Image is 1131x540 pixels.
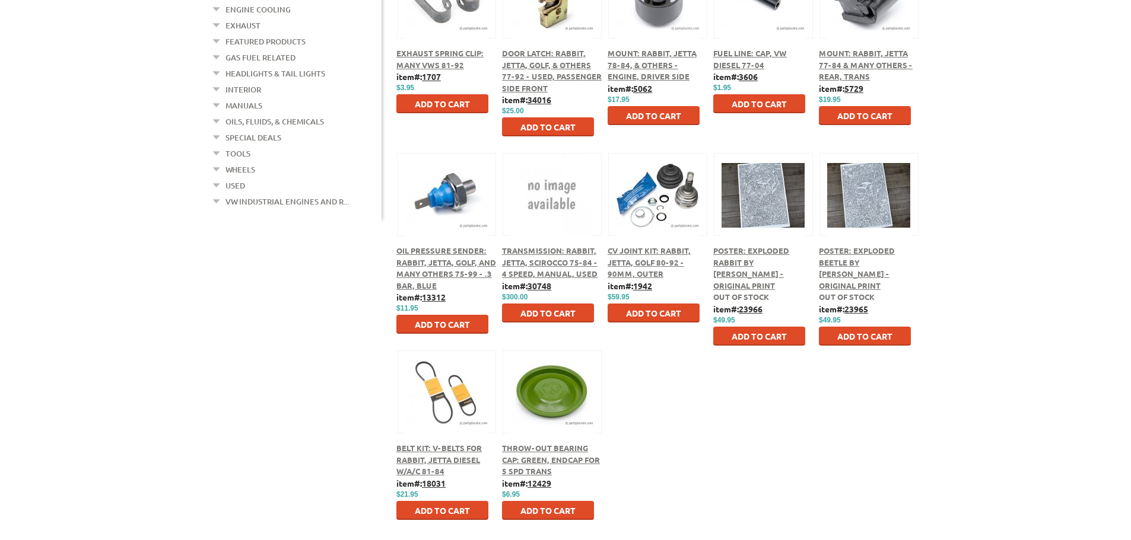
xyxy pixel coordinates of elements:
[225,18,260,33] a: Exhaust
[396,48,484,70] a: Exhaust Spring Clip: Many VWs 81-92
[713,84,731,92] span: $1.95
[225,130,281,145] a: Special Deals
[713,316,735,324] span: $49.95
[713,71,758,82] b: item#:
[626,308,681,318] span: Add to Cart
[502,293,528,301] span: $300.00
[502,117,594,136] button: Add to Cart
[608,280,652,291] b: item#:
[502,501,594,520] button: Add to Cart
[713,48,787,70] a: Fuel Line: Cap, VW Diesel 77-04
[608,48,697,81] a: Mount: Rabbit, Jetta 78-84, & Others - Engine, Driver Side
[633,280,652,291] u: 1942
[225,178,245,193] a: Used
[396,245,496,290] a: Oil Pressure Sender: Rabbit, Jetta, Golf, and Many Others 75-99 - .3 Bar, Blue
[225,114,324,129] a: Oils, Fluids, & Chemicals
[739,303,763,314] u: 23966
[396,478,446,488] b: item#:
[415,98,470,109] span: Add to Cart
[819,95,841,104] span: $19.95
[225,194,349,209] a: VW Industrial Engines and R...
[502,245,598,279] a: Transmission: Rabbit, Jetta, Scirocco 75-84 - 4 Speed, Manual, Used
[819,292,875,302] span: Out of stock
[819,245,895,290] a: Poster: Exploded Beetle by [PERSON_NAME] - Original Print
[502,303,594,322] button: Add to Cart
[819,48,913,81] a: Mount: Rabbit, Jetta 77-84 & Many Others - Rear, Trans
[502,443,600,476] a: Throw-Out Bearing Cap: Green, Endcap for 5 Spd Trans
[739,71,758,82] u: 3606
[626,110,681,121] span: Add to Cart
[713,245,789,290] a: Poster: Exploded Rabbit by [PERSON_NAME] - Original Print
[225,50,296,65] a: Gas Fuel Related
[502,490,520,499] span: $6.95
[528,478,551,488] u: 12429
[713,303,763,314] b: item#:
[396,443,482,476] a: Belt Kit: V-Belts for Rabbit, Jetta Diesel w/A/C 81-84
[415,319,470,330] span: Add to Cart
[225,66,325,81] a: Headlights & Tail Lights
[396,315,488,334] button: Add to Cart
[396,292,446,302] b: item#:
[422,292,446,302] u: 13312
[528,94,551,105] u: 34016
[225,82,261,97] a: Interior
[422,71,441,82] u: 1707
[225,2,291,17] a: Engine Cooling
[732,331,787,341] span: Add to Cart
[396,501,488,520] button: Add to Cart
[502,94,551,105] b: item#:
[713,94,805,113] button: Add to Cart
[396,94,488,113] button: Add to Cart
[819,83,863,94] b: item#:
[225,146,250,161] a: Tools
[819,106,911,125] button: Add to Cart
[608,303,700,322] button: Add to Cart
[837,331,892,341] span: Add to Cart
[396,490,418,499] span: $21.95
[502,478,551,488] b: item#:
[502,48,602,93] a: Door Latch: Rabbit, Jetta, Golf, & Others 77-92 - Used, Passenger Side Front
[396,304,418,312] span: $11.95
[713,292,769,302] span: Out of stock
[713,327,805,346] button: Add to Cart
[819,316,841,324] span: $49.95
[225,98,262,113] a: Manuals
[608,95,630,104] span: $17.95
[520,122,576,132] span: Add to Cart
[844,83,863,94] u: 5729
[608,83,652,94] b: item#:
[608,245,691,279] a: CV Joint Kit: Rabbit, Jetta, Golf 80-92 - 90mm, Outer
[520,308,576,318] span: Add to Cart
[608,106,700,125] button: Add to Cart
[396,84,414,92] span: $3.95
[732,98,787,109] span: Add to Cart
[633,83,652,94] u: 5062
[844,303,868,314] u: 23965
[396,71,441,82] b: item#:
[225,34,306,49] a: Featured Products
[608,293,630,301] span: $59.95
[837,110,892,121] span: Add to Cart
[415,505,470,516] span: Add to Cart
[819,303,868,314] b: item#:
[225,162,255,177] a: Wheels
[520,505,576,516] span: Add to Cart
[502,107,524,115] span: $25.00
[422,478,446,488] u: 18031
[502,280,551,291] b: item#:
[528,280,551,291] u: 30748
[819,327,911,346] button: Add to Cart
